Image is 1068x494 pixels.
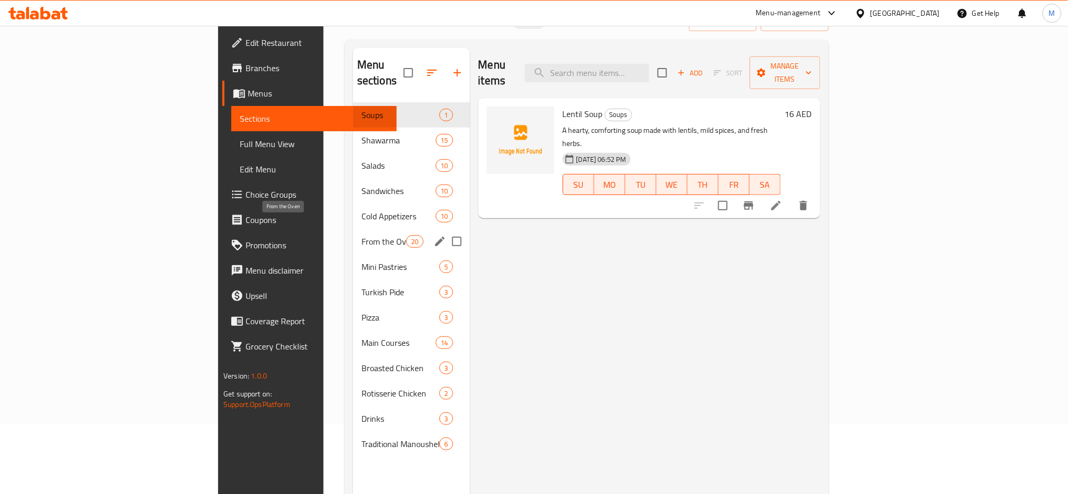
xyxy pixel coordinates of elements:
span: Salads [361,159,436,172]
span: Upsell [246,289,388,302]
button: Branch-specific-item [736,193,761,218]
button: FR [719,174,750,195]
h2: Menu items [478,57,512,89]
span: 15 [436,135,452,146]
span: SU [567,177,590,192]
div: Drinks3 [353,406,470,431]
div: Broasted Chicken3 [353,355,470,381]
a: Upsell [222,283,397,308]
span: 6 [440,439,452,449]
button: TH [688,174,719,195]
button: edit [432,234,448,249]
div: Main Courses14 [353,330,470,355]
span: Turkish Pide [361,286,440,298]
span: Soups [605,109,632,121]
div: items [436,336,453,349]
div: items [436,159,453,172]
div: items [439,438,453,450]
button: WE [657,174,688,195]
div: items [439,387,453,400]
a: Coupons [222,207,397,233]
button: delete [791,193,816,218]
span: Get support on: [223,387,272,401]
span: Version: [223,369,249,383]
button: MO [594,174,625,195]
span: 20 [407,237,423,247]
span: Soups [361,109,440,121]
div: Mini Pastries5 [353,254,470,279]
span: 1.0.0 [251,369,267,383]
h6: 16 AED [785,106,812,121]
span: export [769,15,820,28]
span: Pizza [361,311,440,324]
a: Sections [231,106,397,131]
div: items [439,362,453,374]
div: Salads10 [353,153,470,178]
span: 3 [440,313,452,323]
span: Grocery Checklist [246,340,388,353]
div: Sandwiches [361,185,436,197]
span: Main Courses [361,336,436,349]
button: SU [563,174,594,195]
span: Shawarma [361,134,436,147]
span: 5 [440,262,452,272]
span: 2 [440,389,452,399]
div: Cold Appetizers10 [353,204,470,229]
span: TU [630,177,652,192]
div: From the Oven20edit [353,229,470,254]
div: items [439,260,453,273]
span: 10 [436,161,452,171]
a: Edit menu item [770,199,782,212]
span: Mini Pastries [361,260,440,273]
a: Grocery Checklist [222,334,397,359]
span: 10 [436,186,452,196]
a: Branches [222,55,397,81]
button: Add section [445,60,470,85]
div: items [436,134,453,147]
span: Coverage Report [246,315,388,327]
span: Select all sections [397,62,419,84]
span: 3 [440,414,452,424]
button: TU [625,174,657,195]
span: Sort sections [419,60,445,85]
span: Manage items [758,60,812,86]
span: Select to update [712,195,734,217]
span: Traditional Manousheh [361,438,440,450]
a: Coverage Report [222,308,397,334]
input: search [525,64,649,82]
div: items [406,235,423,248]
div: Pizza3 [353,305,470,330]
span: import [698,15,748,28]
img: Lentil Soup [487,106,554,174]
span: Branches [246,62,388,74]
div: items [439,286,453,298]
span: Full Menu View [240,138,388,150]
div: Sandwiches10 [353,178,470,204]
span: Cold Appetizers [361,210,436,222]
a: Edit Menu [231,157,397,182]
span: Broasted Chicken [361,362,440,374]
div: Turkish Pide3 [353,279,470,305]
span: Rotisserie Chicken [361,387,440,400]
span: Select section first [707,65,750,81]
span: Choice Groups [246,188,388,201]
a: Choice Groups [222,182,397,207]
div: items [439,412,453,425]
span: Edit Restaurant [246,36,388,49]
span: Coupons [246,214,388,226]
a: Menus [222,81,397,106]
span: 3 [440,287,452,297]
span: Drinks [361,412,440,425]
div: items [439,311,453,324]
span: Lentil Soup [563,106,603,122]
span: MO [599,177,621,192]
